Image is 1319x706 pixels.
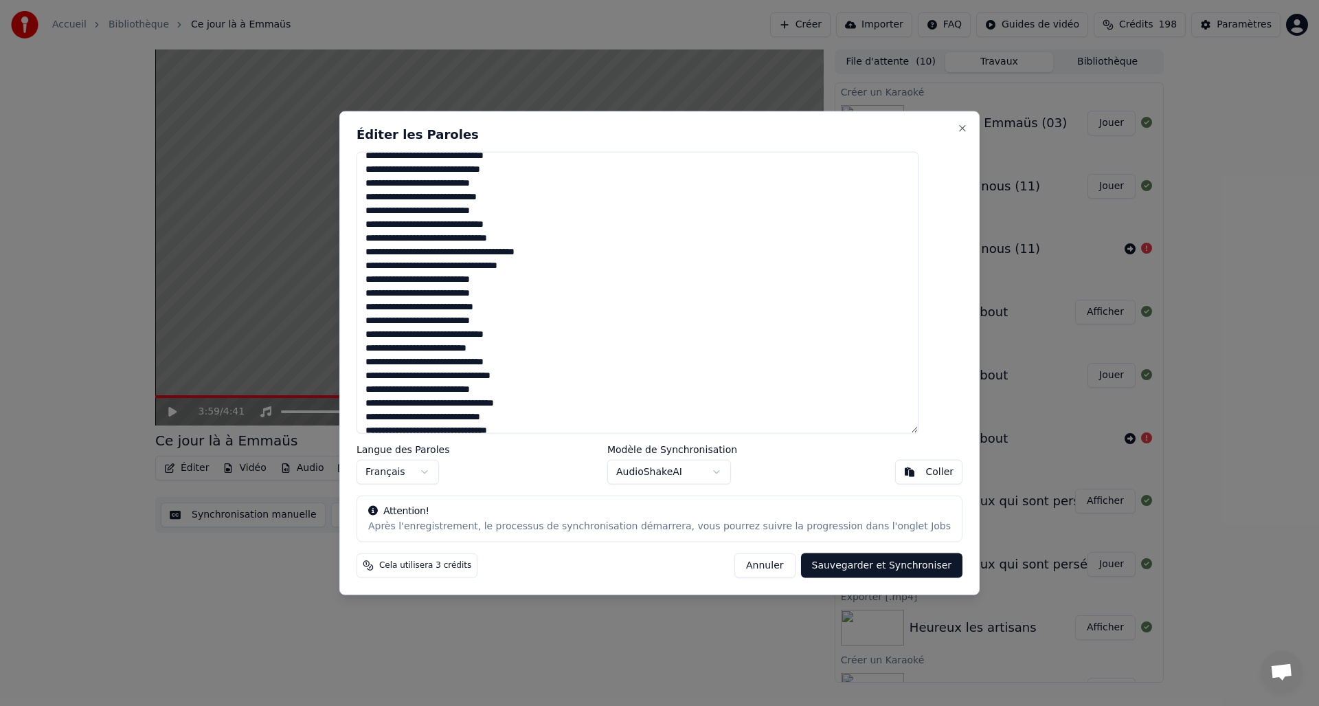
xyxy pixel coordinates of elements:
[368,505,951,518] div: Attention!
[368,520,951,533] div: Après l'enregistrement, le processus de synchronisation démarrera, vous pourrez suivre la progres...
[357,445,450,454] label: Langue des Paroles
[926,465,954,479] div: Coller
[734,553,795,578] button: Annuler
[379,560,471,571] span: Cela utilisera 3 crédits
[607,445,737,454] label: Modèle de Synchronisation
[895,460,963,485] button: Coller
[357,128,962,140] h2: Éditer les Paroles
[801,553,963,578] button: Sauvegarder et Synchroniser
